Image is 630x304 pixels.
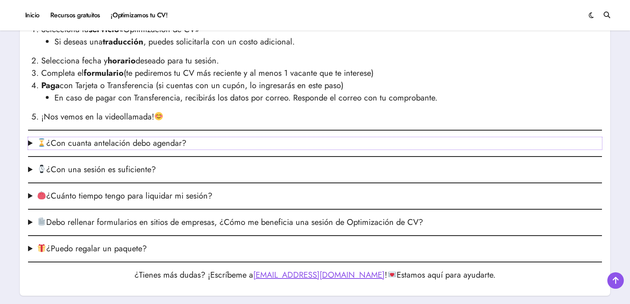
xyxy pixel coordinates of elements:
[45,4,106,26] a: Recursos gratuitos
[54,92,602,104] li: En caso de pagar con Transferencia, recibirás los datos por correo. Responde el correo con tu com...
[89,23,119,35] strong: servicio
[28,190,602,202] summary: ¿Cuánto tiempo tengo para liquidar mi sesión?
[38,191,46,199] img: 👛
[41,80,60,91] strong: Paga
[253,269,385,281] a: [EMAIL_ADDRESS][DOMAIN_NAME]
[28,137,602,150] summary: ¿Con cuanta antelación debo agendar?
[106,4,173,26] a: ¡Optimizamos tu CV!
[38,217,46,226] img: 📄
[41,80,602,104] li: con Tarjeta o Transferencia (si cuentas con un cupón, lo ingresarás en este paso)
[84,67,124,79] strong: formulario
[38,138,46,147] img: ⌛
[20,4,45,26] a: Inicio
[28,216,602,229] summary: Debo rellenar formularios en sitios de empresas, ¿Cómo me beneficia una sesión de Optimización de...
[54,36,602,48] li: Si deseas una , puedes solicitarla con un costo adicional.
[28,164,602,176] summary: ¿Con una sesión es suficiente?
[28,243,602,255] summary: ¿Puedo regalar un paquete?
[108,55,136,67] strong: horario
[38,165,46,173] img: ⌚
[388,270,396,278] img: 💌
[41,23,602,48] li: Selecciona tu «Optimización de CV»
[38,244,46,252] img: 🎁
[155,112,163,120] img: 😊
[28,269,602,281] p: ¿Tienes más dudas? ¡Escríbeme a ! Estamos aquí para ayudarte.
[41,55,602,67] li: Selecciona fecha y deseado para tu sesión.
[41,67,602,80] li: Completa el (te pediremos tu CV más reciente y al menos 1 vacante que te interese)
[103,36,143,48] strong: traducción
[41,111,602,123] li: ¡Nos vemos en la videollamada!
